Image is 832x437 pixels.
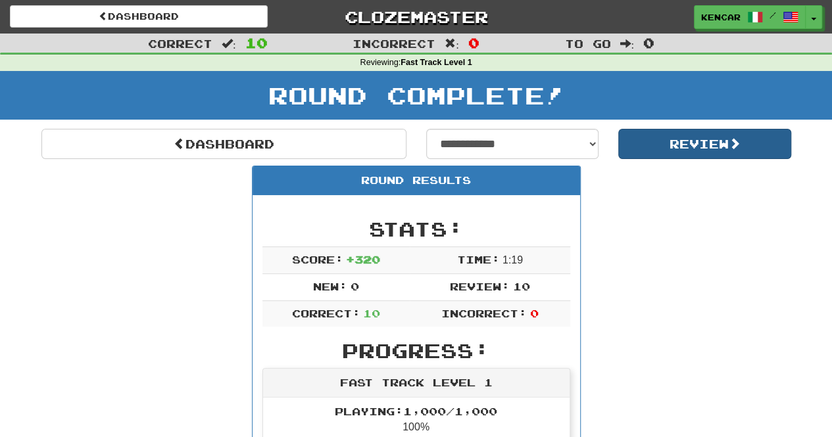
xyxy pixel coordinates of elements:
[346,253,380,265] span: + 320
[291,253,343,265] span: Score:
[335,405,497,417] span: Playing: 1,000 / 1,000
[291,307,360,319] span: Correct:
[363,307,380,319] span: 10
[253,166,580,195] div: Round Results
[643,35,654,51] span: 0
[350,280,358,292] span: 0
[263,369,570,398] div: Fast Track Level 1
[245,35,268,51] span: 10
[456,253,499,265] span: Time:
[529,307,538,319] span: 0
[441,307,527,319] span: Incorrect:
[450,280,510,292] span: Review:
[701,11,741,23] span: KenCar
[564,37,610,50] span: To go
[262,340,570,361] h2: Progress:
[5,82,827,108] h1: Round Complete!
[618,129,791,159] button: Review
[222,38,236,49] span: :
[620,38,634,49] span: :
[512,280,529,292] span: 10
[770,11,776,20] span: /
[353,37,435,50] span: Incorrect
[148,37,212,50] span: Correct
[401,58,472,67] strong: Fast Track Level 1
[445,38,459,49] span: :
[694,5,806,29] a: KenCar /
[262,218,570,240] h2: Stats:
[468,35,479,51] span: 0
[41,129,406,159] a: Dashboard
[313,280,347,292] span: New:
[502,254,523,265] span: 1 : 19
[10,5,268,28] a: Dashboard
[287,5,545,28] a: Clozemaster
